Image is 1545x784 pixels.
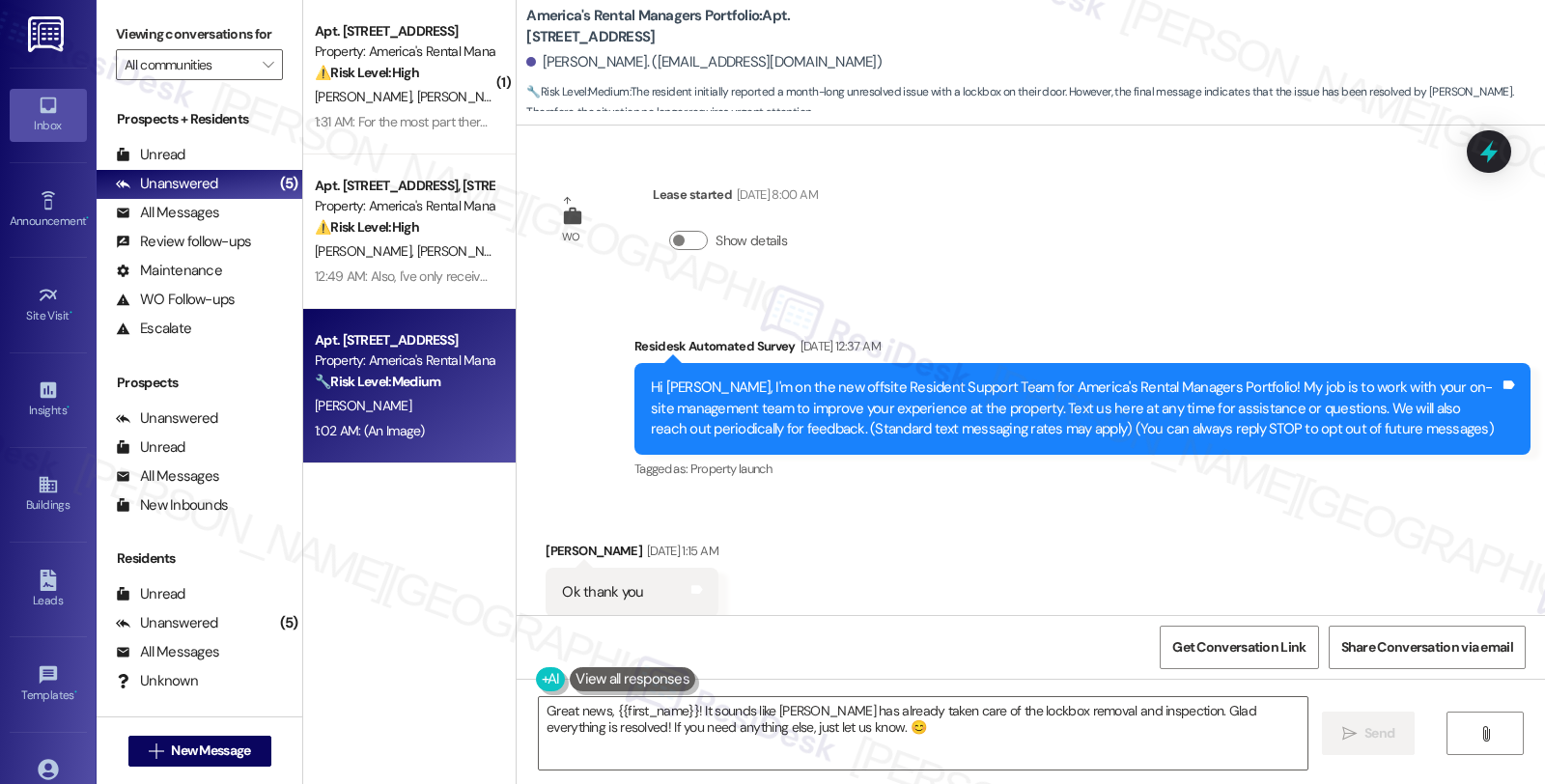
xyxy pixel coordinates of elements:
a: Leads [10,564,87,616]
button: Send [1322,712,1416,755]
span: New Message [171,741,250,761]
span: [PERSON_NAME] [315,88,417,105]
div: New Inbounds [116,495,228,516]
span: Send [1364,723,1394,743]
div: Hi [PERSON_NAME], I'm on the new offsite Resident Support Team for America's Rental Managers Port... [651,378,1500,439]
img: ResiDesk Logo [28,16,68,52]
span: Property launch [690,461,772,477]
span: • [74,686,77,699]
a: Site Visit • [10,279,87,331]
div: Unanswered [116,408,218,429]
div: Lease started [653,184,817,211]
button: Share Conversation via email [1329,626,1526,669]
div: [DATE] 12:37 AM [796,336,881,356]
div: Residents [97,548,302,569]
label: Viewing conversations for [116,19,283,49]
div: Unknown [116,671,198,691]
span: • [67,401,70,414]
div: WO Follow-ups [116,290,235,310]
div: Apt. [STREET_ADDRESS], [STREET_ADDRESS] [315,176,493,196]
div: 12:49 AM: Also, I've only received one key for the three different locks to the home. Am I just s... [315,267,1116,285]
strong: 🔧 Risk Level: Medium [315,373,440,390]
div: (5) [275,608,303,638]
button: Get Conversation Link [1160,626,1318,669]
span: Share Conversation via email [1341,637,1513,658]
span: • [86,211,89,225]
div: All Messages [116,203,219,223]
div: Unanswered [116,174,218,194]
label: Show details [716,231,787,251]
button: New Message [128,736,271,767]
div: Unread [116,437,185,458]
div: Prospects + Residents [97,109,302,129]
div: Review follow-ups [116,232,251,252]
i:  [263,57,273,72]
strong: ⚠️ Risk Level: High [315,64,419,81]
div: [DATE] 1:15 AM [642,541,718,561]
i:  [1342,726,1357,742]
strong: ⚠️ Risk Level: High [315,218,419,236]
input: All communities [125,49,252,80]
b: America's Rental Managers Portfolio: Apt. [STREET_ADDRESS] [526,6,913,47]
div: [PERSON_NAME]. ([EMAIL_ADDRESS][DOMAIN_NAME]) [526,52,882,72]
div: Maintenance [116,261,222,281]
div: Unanswered [116,613,218,633]
div: Ok thank you [562,582,643,602]
div: Unread [116,145,185,165]
div: [DATE] 8:00 AM [732,184,818,205]
span: [PERSON_NAME] [417,242,514,260]
a: Buildings [10,468,87,520]
div: Residesk Automated Survey [634,336,1531,363]
div: Apt. [STREET_ADDRESS] [315,21,493,42]
span: Get Conversation Link [1172,637,1306,658]
span: [PERSON_NAME] [315,397,411,414]
div: Property: America's Rental Managers Portfolio [315,196,493,216]
div: WO [562,227,580,247]
a: Insights • [10,374,87,426]
a: Inbox [10,89,87,141]
div: [PERSON_NAME] [546,541,717,568]
strong: 🔧 Risk Level: Medium [526,84,629,99]
a: Templates • [10,658,87,711]
div: Prospects [97,373,302,393]
div: Escalate [116,319,191,339]
textarea: Great news, {{first_name}}! It sounds like [PERSON_NAME] has already taken care of the lockbox re... [539,697,1307,770]
span: : The resident initially reported a month-long unresolved issue with a lockbox on their door. How... [526,82,1545,124]
div: Unread [116,584,185,604]
div: Property: America's Rental Managers Portfolio [315,350,493,371]
div: Apt. [STREET_ADDRESS] [315,330,493,350]
div: Tagged as: [634,455,1531,483]
div: (5) [275,169,303,199]
div: 1:02 AM: (An Image) [315,422,425,439]
div: Property: America's Rental Managers Portfolio [315,42,493,62]
div: All Messages [116,466,219,487]
span: • [70,306,72,320]
div: All Messages [116,642,219,662]
i:  [1478,726,1493,742]
span: [PERSON_NAME] [315,242,417,260]
span: [PERSON_NAME] [417,88,514,105]
i:  [149,743,163,759]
